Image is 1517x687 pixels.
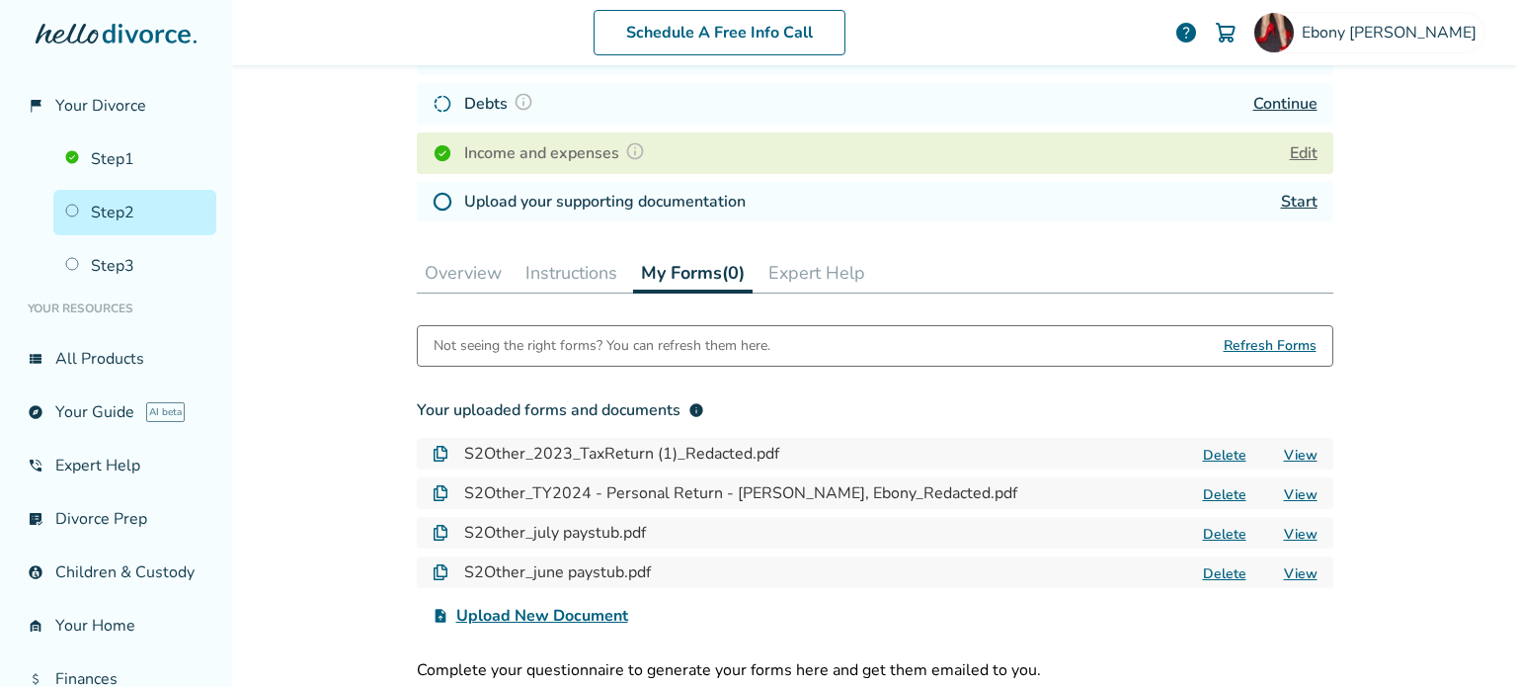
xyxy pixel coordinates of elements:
[55,95,146,117] span: Your Divorce
[28,511,43,527] span: list_alt_check
[417,398,704,422] div: Your uploaded forms and documents
[594,10,845,55] a: Schedule A Free Info Call
[456,604,628,628] span: Upload New Document
[464,140,651,166] h4: Income and expenses
[433,94,452,114] img: In Progress
[1174,21,1198,44] a: help
[16,336,216,382] a: view_listAll Products
[1281,191,1317,213] a: Start
[28,458,43,473] span: phone_in_talk
[16,496,216,542] a: list_alt_checkDivorce Prep
[1284,564,1317,583] a: View
[16,603,216,648] a: garage_homeYour Home
[464,91,539,117] h4: Debts
[1224,326,1317,366] span: Refresh Forms
[1197,484,1252,505] button: Delete
[28,564,43,580] span: account_child
[433,143,452,163] img: Completed
[760,253,873,293] button: Expert Help
[1214,21,1238,44] img: Cart
[433,608,448,624] span: upload_file
[1253,93,1317,115] a: Continue
[1197,563,1252,584] button: Delete
[1197,524,1252,545] button: Delete
[53,136,216,182] a: Step1
[146,402,185,422] span: AI beta
[464,481,1017,505] h4: S2Other_TY2024 - Personal Return - [PERSON_NAME], Ebony_Redacted.pdf
[53,190,216,235] a: Step2
[433,564,448,580] img: Document
[1284,525,1317,544] a: View
[1284,446,1317,465] a: View
[625,141,645,161] img: Question Mark
[1197,445,1252,466] button: Delete
[433,485,448,501] img: Document
[1302,22,1484,43] span: Ebony [PERSON_NAME]
[1418,592,1517,687] iframe: Chat Widget
[28,404,43,420] span: explore
[28,618,43,634] span: garage_home
[16,550,216,595] a: account_childChildren & Custody
[464,442,779,466] h4: S2Other_2023_TaxReturn (1)_Redacted.pdf
[16,289,216,328] li: Your Resources
[514,92,533,112] img: Question Mark
[464,560,651,584] h4: S2Other_june paystub.pdf
[1254,13,1294,52] img: Ebony Irick
[688,402,704,418] span: info
[434,326,770,366] div: Not seeing the right forms? You can refresh them here.
[433,446,448,462] img: Document
[464,190,746,214] h4: Upload your supporting documentation
[16,83,216,129] a: flag_2Your Divorce
[518,253,625,293] button: Instructions
[1284,485,1317,504] a: View
[433,525,448,541] img: Document
[417,253,510,293] button: Overview
[53,243,216,289] a: Step3
[28,351,43,367] span: view_list
[16,389,216,435] a: exploreYour GuideAI beta
[1290,141,1317,165] button: Edit
[28,98,43,114] span: flag_2
[28,671,43,687] span: attach_money
[633,253,753,294] button: My Forms(0)
[464,521,646,545] h4: S2Other_july paystub.pdf
[16,443,216,488] a: phone_in_talkExpert Help
[433,192,452,212] img: Not Started
[417,659,1333,681] div: Complete your questionnaire to generate your forms here and get them emailed to you.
